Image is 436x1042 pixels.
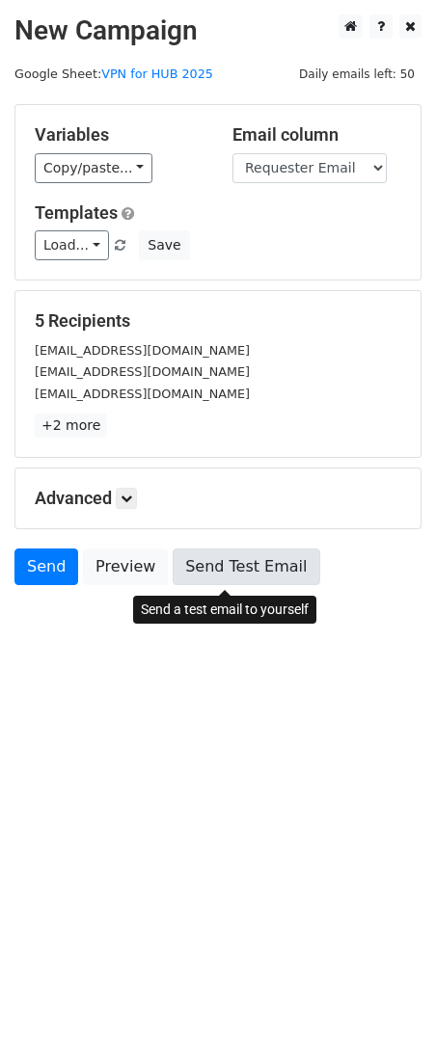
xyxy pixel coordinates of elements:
a: Send [14,548,78,585]
a: +2 more [35,414,107,438]
div: Send a test email to yourself [133,596,316,624]
button: Save [139,230,189,260]
small: Google Sheet: [14,67,213,81]
a: Daily emails left: 50 [292,67,422,81]
h2: New Campaign [14,14,422,47]
a: Send Test Email [173,548,319,585]
a: Templates [35,202,118,223]
a: Load... [35,230,109,260]
span: Daily emails left: 50 [292,64,422,85]
iframe: Chat Widget [340,949,436,1042]
a: Copy/paste... [35,153,152,183]
a: Preview [83,548,168,585]
small: [EMAIL_ADDRESS][DOMAIN_NAME] [35,364,250,379]
small: [EMAIL_ADDRESS][DOMAIN_NAME] [35,343,250,358]
h5: Variables [35,124,204,146]
small: [EMAIL_ADDRESS][DOMAIN_NAME] [35,387,250,401]
h5: Email column [232,124,401,146]
h5: Advanced [35,488,401,509]
div: วิดเจ็ตการแชท [340,949,436,1042]
h5: 5 Recipients [35,310,401,332]
a: VPN for HUB 2025 [101,67,213,81]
